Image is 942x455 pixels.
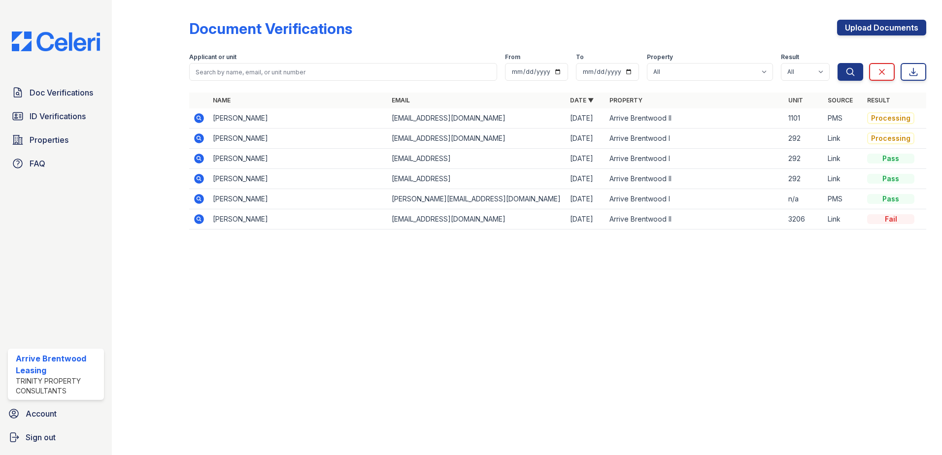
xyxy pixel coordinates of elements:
[26,408,57,420] span: Account
[609,97,642,104] a: Property
[30,158,45,169] span: FAQ
[824,169,863,189] td: Link
[606,108,784,129] td: Arrive Brentwood II
[867,97,890,104] a: Result
[213,97,231,104] a: Name
[606,149,784,169] td: Arrive Brentwood I
[566,189,606,209] td: [DATE]
[388,169,567,189] td: [EMAIL_ADDRESS]
[784,169,824,189] td: 292
[388,108,567,129] td: [EMAIL_ADDRESS][DOMAIN_NAME]
[8,83,104,102] a: Doc Verifications
[837,20,926,35] a: Upload Documents
[209,209,388,229] td: [PERSON_NAME]
[867,174,914,184] div: Pass
[824,189,863,209] td: PMS
[784,189,824,209] td: n/a
[30,134,68,146] span: Properties
[867,194,914,204] div: Pass
[566,108,606,129] td: [DATE]
[388,209,567,229] td: [EMAIL_ADDRESS][DOMAIN_NAME]
[824,129,863,149] td: Link
[867,132,914,144] div: Processing
[189,63,497,81] input: Search by name, email, or unit number
[388,149,567,169] td: [EMAIL_ADDRESS]
[4,404,108,423] a: Account
[392,97,410,104] a: Email
[784,149,824,169] td: 292
[781,53,799,61] label: Result
[566,169,606,189] td: [DATE]
[30,110,86,122] span: ID Verifications
[209,129,388,149] td: [PERSON_NAME]
[566,129,606,149] td: [DATE]
[4,32,108,51] img: CE_Logo_Blue-a8612792a0a2168367f1c8372b55b34899dd931a85d93a1a3d3e32e68fde9ad4.png
[8,130,104,150] a: Properties
[867,214,914,224] div: Fail
[8,154,104,173] a: FAQ
[189,53,236,61] label: Applicant or unit
[784,209,824,229] td: 3206
[606,129,784,149] td: Arrive Brentwood I
[824,209,863,229] td: Link
[647,53,673,61] label: Property
[824,149,863,169] td: Link
[8,106,104,126] a: ID Verifications
[784,129,824,149] td: 292
[606,209,784,229] td: Arrive Brentwood II
[784,108,824,129] td: 1101
[209,108,388,129] td: [PERSON_NAME]
[570,97,594,104] a: Date ▼
[867,154,914,163] div: Pass
[4,427,108,447] a: Sign out
[30,87,93,98] span: Doc Verifications
[209,149,388,169] td: [PERSON_NAME]
[209,169,388,189] td: [PERSON_NAME]
[867,112,914,124] div: Processing
[388,189,567,209] td: [PERSON_NAME][EMAIL_ADDRESS][DOMAIN_NAME]
[26,431,56,443] span: Sign out
[16,376,100,396] div: Trinity Property Consultants
[566,209,606,229] td: [DATE]
[606,169,784,189] td: Arrive Brentwood II
[388,129,567,149] td: [EMAIL_ADDRESS][DOMAIN_NAME]
[606,189,784,209] td: Arrive Brentwood I
[16,353,100,376] div: Arrive Brentwood Leasing
[189,20,352,37] div: Document Verifications
[576,53,584,61] label: To
[209,189,388,209] td: [PERSON_NAME]
[788,97,803,104] a: Unit
[824,108,863,129] td: PMS
[828,97,853,104] a: Source
[566,149,606,169] td: [DATE]
[505,53,520,61] label: From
